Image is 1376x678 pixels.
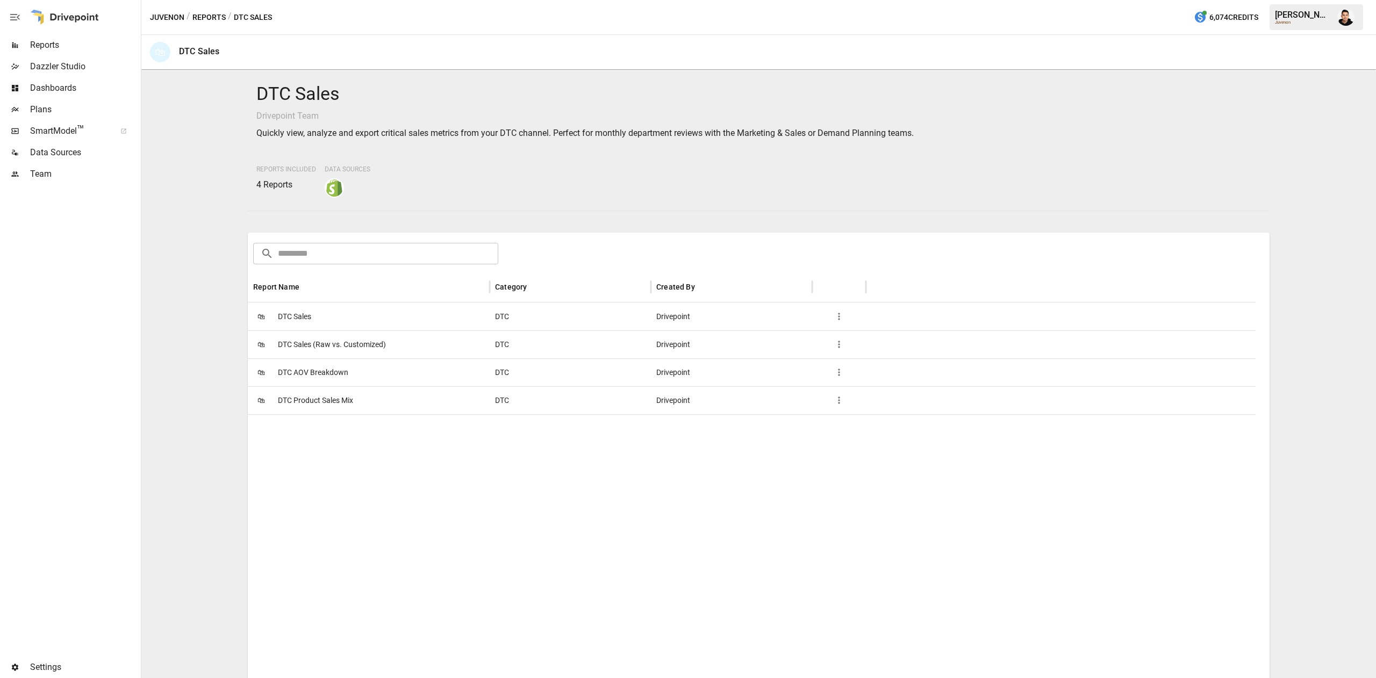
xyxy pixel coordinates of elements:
div: Juvenon [1275,20,1331,25]
button: Sort [528,279,543,294]
span: DTC Sales [278,303,311,330]
button: Reports [192,11,226,24]
p: Drivepoint Team [256,110,1261,122]
p: Quickly view, analyze and export critical sales metrics from your DTC channel. Perfect for monthl... [256,127,1261,140]
span: 🛍 [253,364,269,380]
div: Drivepoint [651,358,812,386]
div: [PERSON_NAME] [1275,10,1331,20]
span: DTC Sales (Raw vs. Customized) [278,331,386,358]
div: Drivepoint [651,302,812,330]
span: Plans [30,103,139,116]
span: Data Sources [30,146,139,159]
button: Francisco Sanchez [1331,2,1361,32]
span: Reports Included [256,165,316,173]
span: SmartModel [30,125,109,138]
span: DTC AOV Breakdown [278,359,348,386]
span: 6,074 Credits [1209,11,1258,24]
p: 4 Reports [256,178,316,191]
span: Dazzler Studio [30,60,139,73]
div: DTC [490,386,651,414]
div: Created By [656,283,695,291]
img: Francisco Sanchez [1337,9,1354,26]
div: 🛍 [150,42,170,62]
span: Team [30,168,139,181]
div: Report Name [253,283,299,291]
span: Settings [30,661,139,674]
span: Dashboards [30,82,139,95]
span: 🛍 [253,308,269,324]
button: Sort [696,279,711,294]
div: / [187,11,190,24]
h4: DTC Sales [256,83,1261,105]
div: DTC [490,302,651,330]
span: 🛍 [253,336,269,352]
span: Reports [30,39,139,52]
img: shopify [326,179,343,197]
div: Drivepoint [651,330,812,358]
button: Sort [300,279,316,294]
div: DTC [490,330,651,358]
span: Data Sources [325,165,370,173]
span: DTC Product Sales Mix [278,387,353,414]
div: Drivepoint [651,386,812,414]
div: DTC Sales [179,46,219,56]
div: / [228,11,232,24]
div: Category [495,283,527,291]
span: ™ [77,123,84,136]
span: 🛍 [253,392,269,408]
div: DTC [490,358,651,386]
button: 6,074Credits [1189,8,1263,27]
button: Juvenon [150,11,184,24]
